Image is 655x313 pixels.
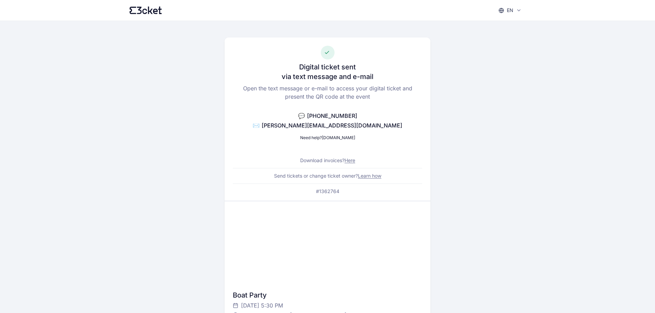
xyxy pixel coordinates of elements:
[358,173,381,179] a: Learn how
[307,112,357,119] span: [PHONE_NUMBER]
[282,72,373,81] h3: via text message and e-mail
[241,301,283,310] span: [DATE] 5:30 PM
[299,62,356,72] h3: Digital ticket sent
[322,135,355,140] a: [DOMAIN_NAME]
[298,112,305,119] span: 💬
[316,188,339,195] p: #1362764
[345,157,355,163] a: Here
[253,122,260,129] span: ✉️
[274,172,381,179] p: Send tickets or change ticket owner?
[300,157,355,164] p: Download invoices?
[300,135,322,140] span: Need help?
[507,7,513,14] p: en
[233,84,422,101] p: Open the text message or e-mail to access your digital ticket and present the QR code at the event
[233,290,422,300] div: Boat Party
[262,122,402,129] span: [PERSON_NAME][EMAIL_ADDRESS][DOMAIN_NAME]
